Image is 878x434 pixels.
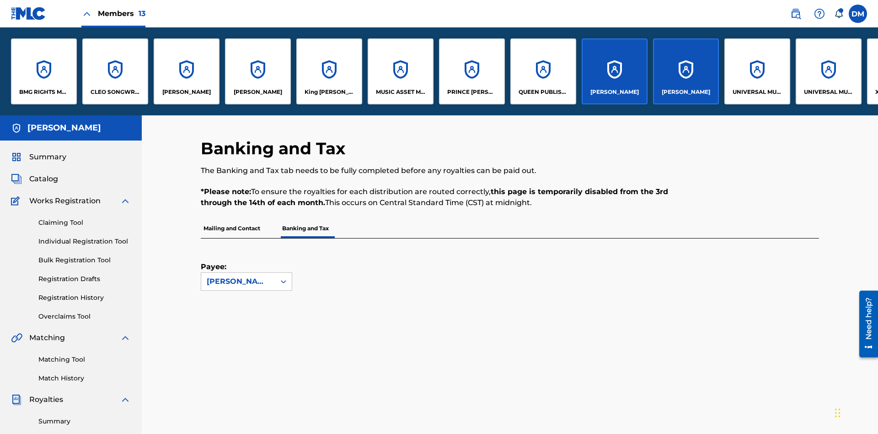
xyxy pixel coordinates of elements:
[162,88,211,96] p: ELVIS COSTELLO
[11,394,22,405] img: Royalties
[834,9,843,18] div: Notifications
[29,174,58,184] span: Catalog
[81,8,92,19] img: Close
[804,88,854,96] p: UNIVERSAL MUSIC PUB GROUP
[38,374,131,383] a: Match History
[11,7,46,20] img: MLC Logo
[11,195,23,206] img: Works Registration
[724,38,790,104] a: AccountsUNIVERSAL MUSIC PUB GROUP
[810,5,829,23] div: Help
[11,123,22,134] img: Accounts
[296,38,362,104] a: AccountsKing [PERSON_NAME]
[98,8,145,19] span: Members
[796,38,862,104] a: AccountsUNIVERSAL MUSIC PUB GROUP
[29,195,101,206] span: Works Registration
[201,138,350,159] h2: Banking and Tax
[11,152,22,163] img: Summary
[519,88,568,96] p: QUEEN PUBLISHA
[120,195,131,206] img: expand
[38,255,131,265] a: Bulk Registration Tool
[201,187,251,196] strong: *Please note:
[368,38,434,104] a: AccountsMUSIC ASSET MANAGEMENT (MAM)
[11,38,77,104] a: AccountsBMG RIGHTS MANAGEMENT US, LLC
[201,186,677,208] p: To ensure the royalties for each distribution are routed correctly, This occurs on Central Standa...
[849,5,867,23] div: User Menu
[305,88,354,96] p: King McTesterson
[590,88,639,96] p: RONALD MCTESTERSON
[11,152,66,163] a: SummarySummary
[91,88,140,96] p: CLEO SONGWRITER
[27,123,101,133] h5: RONALD MCTESTERSON
[154,38,219,104] a: Accounts[PERSON_NAME]
[201,165,677,176] p: The Banking and Tax tab needs to be fully completed before any royalties can be paid out.
[29,152,66,163] span: Summary
[852,287,878,362] iframe: Resource Center
[120,394,131,405] img: expand
[29,332,65,343] span: Matching
[814,8,825,19] img: help
[234,88,282,96] p: EYAMA MCSINGER
[376,88,426,96] p: MUSIC ASSET MANAGEMENT (MAM)
[447,88,497,96] p: PRINCE MCTESTERSON
[201,219,263,238] p: Mailing and Contact
[19,88,69,96] p: BMG RIGHTS MANAGEMENT US, LLC
[139,9,145,18] span: 13
[787,5,805,23] a: Public Search
[279,219,332,238] p: Banking and Tax
[82,38,148,104] a: AccountsCLEO SONGWRITER
[11,174,58,184] a: CatalogCatalog
[120,332,131,343] img: expand
[38,274,131,284] a: Registration Drafts
[662,88,710,96] p: RONALD MCTESTERSON
[733,88,782,96] p: UNIVERSAL MUSIC PUB GROUP
[582,38,648,104] a: Accounts[PERSON_NAME]
[832,390,878,434] iframe: Chat Widget
[207,276,270,287] div: [PERSON_NAME]
[38,417,131,426] a: Summary
[510,38,576,104] a: AccountsQUEEN PUBLISHA
[38,293,131,303] a: Registration History
[38,355,131,364] a: Matching Tool
[439,38,505,104] a: AccountsPRINCE [PERSON_NAME]
[201,261,246,272] label: Payee:
[11,174,22,184] img: Catalog
[653,38,719,104] a: Accounts[PERSON_NAME]
[835,399,841,427] div: Drag
[38,312,131,321] a: Overclaims Tool
[11,332,22,343] img: Matching
[29,394,63,405] span: Royalties
[38,237,131,246] a: Individual Registration Tool
[38,218,131,228] a: Claiming Tool
[225,38,291,104] a: Accounts[PERSON_NAME]
[201,321,797,412] iframe: Tipalti Iframe
[790,8,801,19] img: search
